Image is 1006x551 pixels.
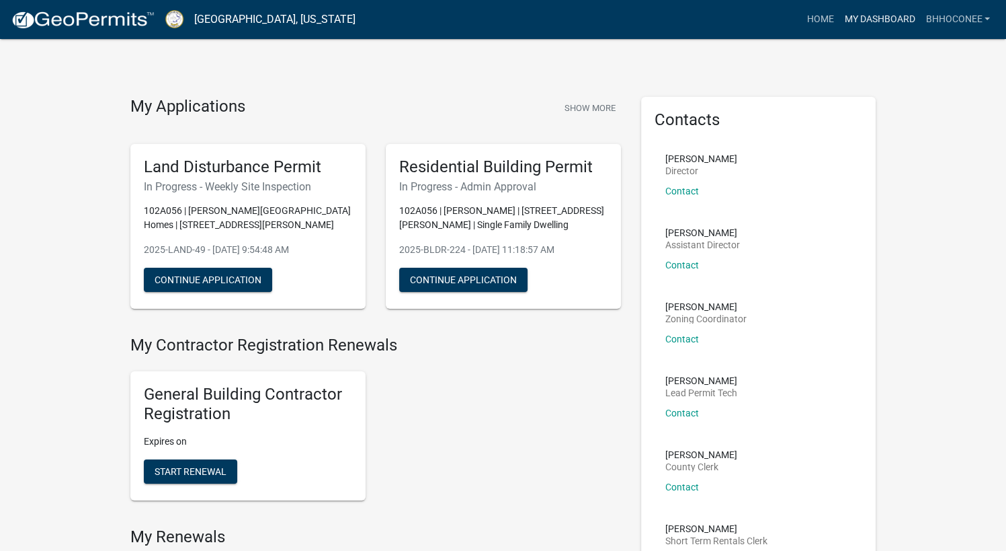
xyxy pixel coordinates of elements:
[665,536,767,546] p: Short Term Rentals Clerk
[144,180,352,193] h6: In Progress - Weekly Site Inspection
[665,524,767,534] p: [PERSON_NAME]
[920,7,995,32] a: BHHOconee
[165,10,183,28] img: Putnam County, Georgia
[665,186,699,196] a: Contact
[144,157,352,177] h5: Land Disturbance Permit
[665,166,737,176] p: Director
[665,228,740,237] p: [PERSON_NAME]
[130,336,621,355] h4: My Contractor Registration Renewals
[399,204,607,232] p: 102A056 | [PERSON_NAME] | [STREET_ADDRESS][PERSON_NAME] | Single Family Dwelling
[144,460,237,484] button: Start Renewal
[399,157,607,177] h5: Residential Building Permit
[665,450,737,460] p: [PERSON_NAME]
[144,243,352,257] p: 2025-LAND-49 - [DATE] 9:54:48 AM
[559,97,621,119] button: Show More
[665,302,747,311] p: [PERSON_NAME]
[130,97,245,117] h4: My Applications
[155,466,226,476] span: Start Renewal
[655,110,863,130] h5: Contacts
[801,7,839,32] a: Home
[665,154,737,163] p: [PERSON_NAME]
[665,408,699,418] a: Contact
[665,240,740,250] p: Assistant Director
[144,435,352,449] p: Expires on
[399,180,607,193] h6: In Progress - Admin Approval
[130,527,621,547] h4: My Renewals
[665,334,699,344] a: Contact
[144,204,352,232] p: 102A056 | [PERSON_NAME][GEOGRAPHIC_DATA] Homes | [STREET_ADDRESS][PERSON_NAME]
[665,260,699,270] a: Contact
[144,385,352,424] h5: General Building Contractor Registration
[665,388,737,398] p: Lead Permit Tech
[839,7,920,32] a: My Dashboard
[665,376,737,385] p: [PERSON_NAME]
[665,314,747,324] p: Zoning Coordinator
[144,268,272,292] button: Continue Application
[399,268,528,292] button: Continue Application
[194,8,355,31] a: [GEOGRAPHIC_DATA], [US_STATE]
[130,336,621,511] wm-registration-list-section: My Contractor Registration Renewals
[665,462,737,472] p: County Clerk
[399,243,607,257] p: 2025-BLDR-224 - [DATE] 11:18:57 AM
[665,482,699,492] a: Contact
